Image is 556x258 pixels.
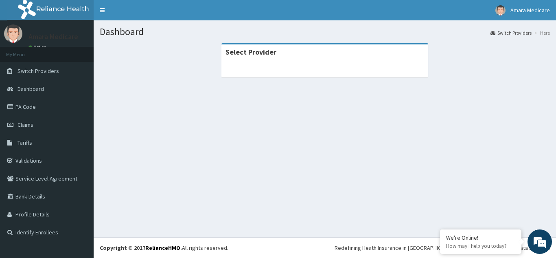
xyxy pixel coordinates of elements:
strong: Copyright © 2017 . [100,244,182,251]
span: Switch Providers [18,67,59,75]
a: RelianceHMO [145,244,180,251]
a: Switch Providers [490,29,532,36]
a: Online [28,44,48,50]
img: User Image [495,5,506,15]
span: Claims [18,121,33,128]
p: Amara Medicare [28,33,78,40]
li: Here [532,29,550,36]
span: Tariffs [18,139,32,146]
p: How may I help you today? [446,243,515,249]
footer: All rights reserved. [94,237,556,258]
h1: Dashboard [100,26,550,37]
img: User Image [4,24,22,43]
div: Redefining Heath Insurance in [GEOGRAPHIC_DATA] using Telemedicine and Data Science! [335,244,550,252]
strong: Select Provider [225,47,276,57]
span: Dashboard [18,85,44,93]
span: Amara Medicare [510,7,550,14]
div: We're Online! [446,234,515,241]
